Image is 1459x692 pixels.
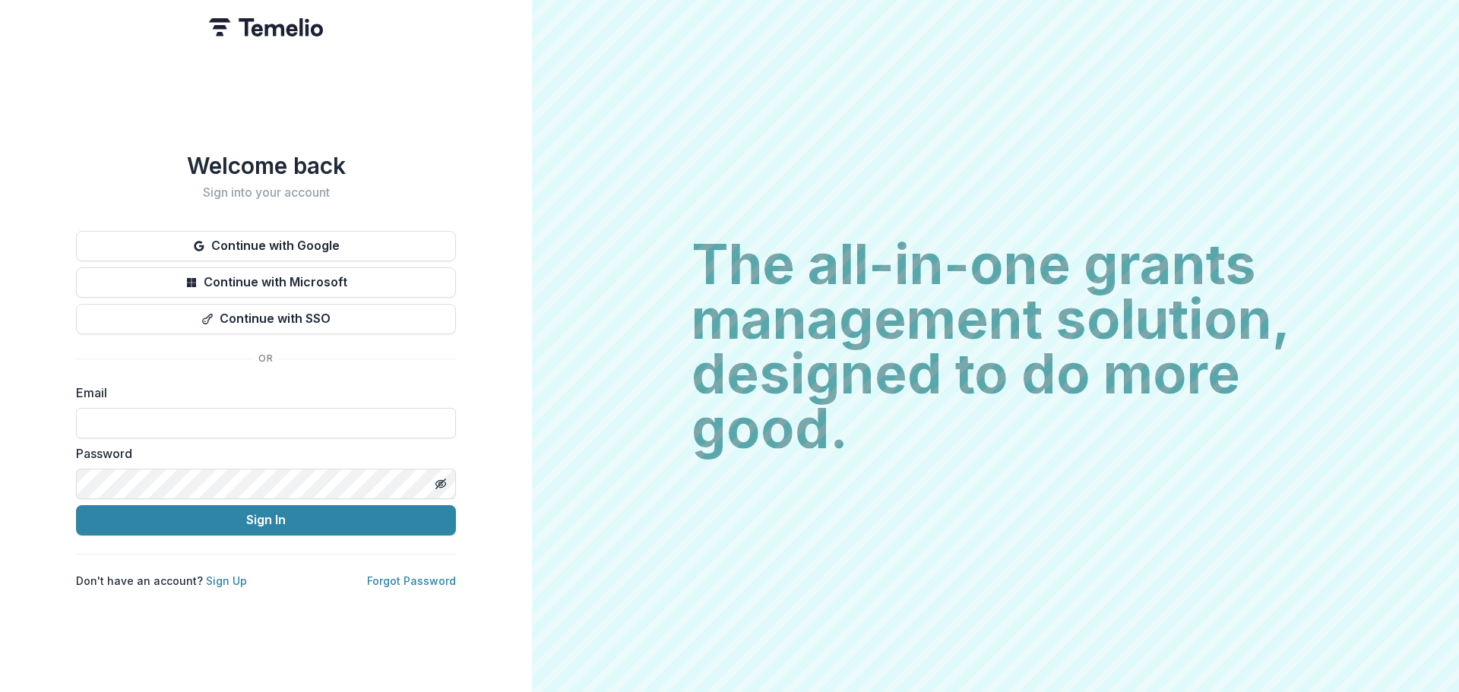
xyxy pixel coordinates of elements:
img: Temelio [209,18,323,36]
h2: Sign into your account [76,185,456,200]
h1: Welcome back [76,152,456,179]
button: Sign In [76,505,456,536]
label: Email [76,384,447,402]
a: Forgot Password [367,574,456,587]
label: Password [76,444,447,463]
p: Don't have an account? [76,573,247,589]
button: Toggle password visibility [429,472,453,496]
button: Continue with Microsoft [76,267,456,298]
a: Sign Up [206,574,247,587]
button: Continue with Google [76,231,456,261]
button: Continue with SSO [76,304,456,334]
